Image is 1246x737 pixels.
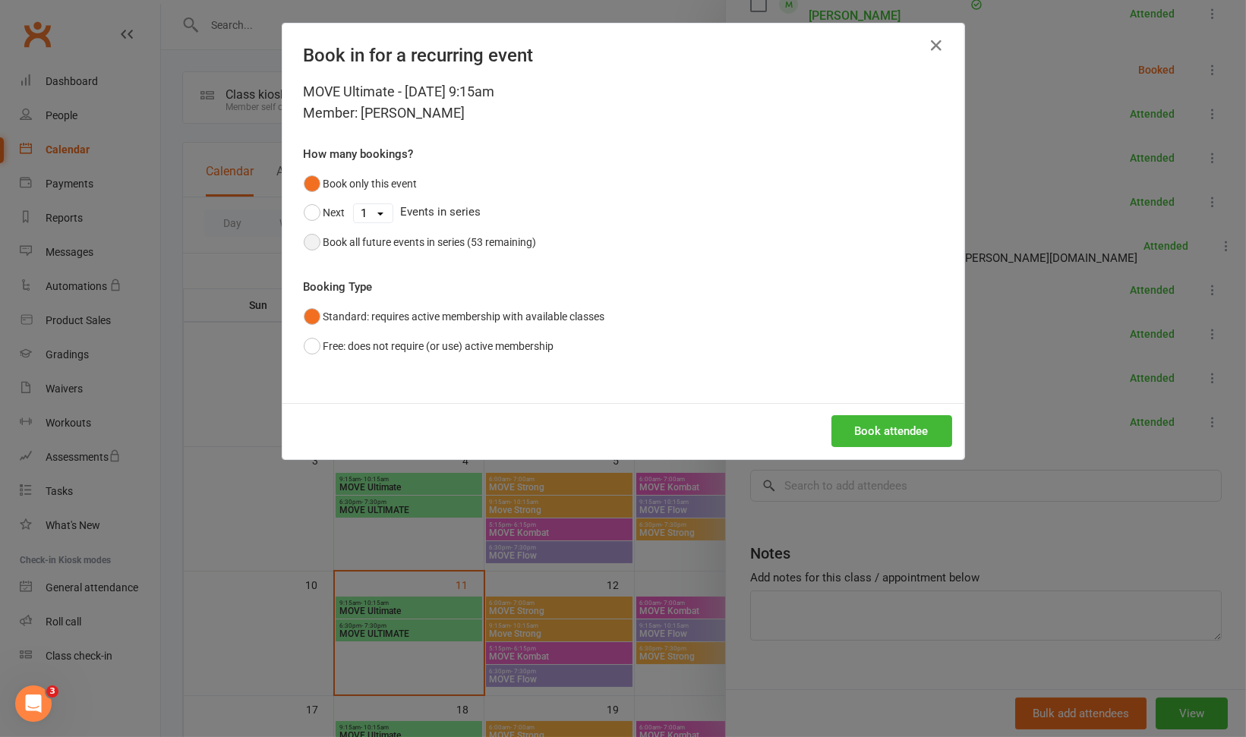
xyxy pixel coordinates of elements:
[304,332,554,361] button: Free: does not require (or use) active membership
[304,45,943,66] h4: Book in for a recurring event
[323,234,537,250] div: Book all future events in series (53 remaining)
[304,228,537,257] button: Book all future events in series (53 remaining)
[831,415,952,447] button: Book attendee
[304,198,345,227] button: Next
[304,198,943,227] div: Events in series
[304,278,373,296] label: Booking Type
[925,33,949,58] button: Close
[304,302,605,331] button: Standard: requires active membership with available classes
[15,685,52,722] iframe: Intercom live chat
[46,685,58,698] span: 3
[304,145,414,163] label: How many bookings?
[304,169,418,198] button: Book only this event
[304,81,943,124] div: MOVE Ultimate - [DATE] 9:15am Member: [PERSON_NAME]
